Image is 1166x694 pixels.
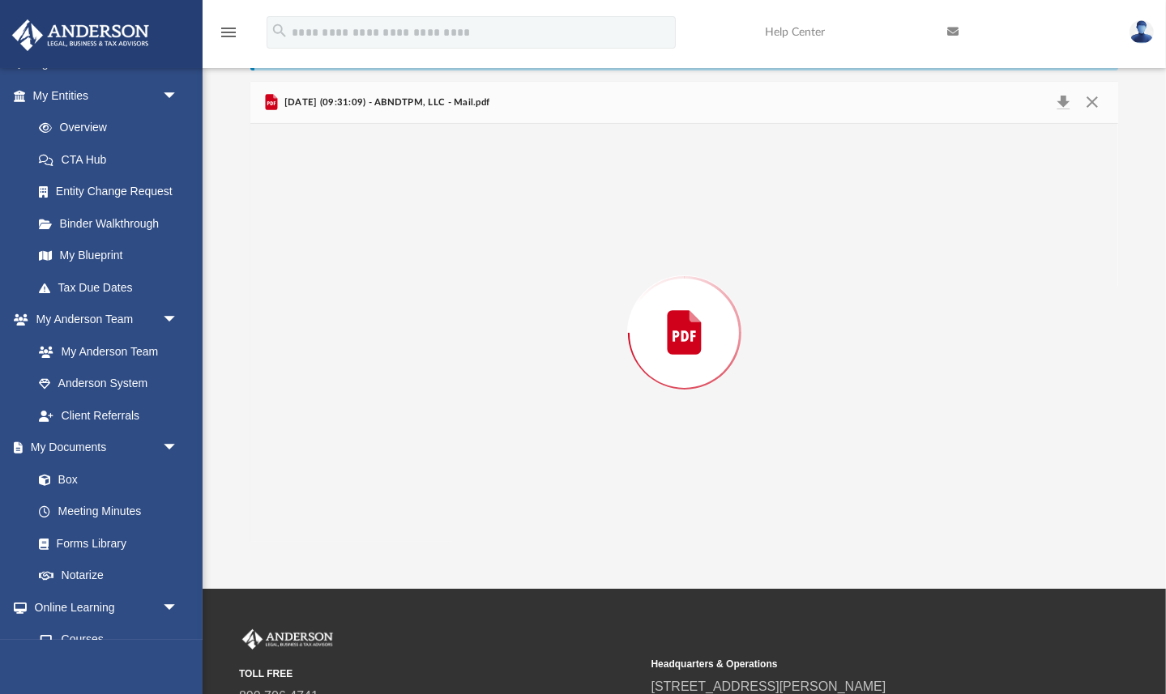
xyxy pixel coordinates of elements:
button: Close [1078,92,1107,114]
a: Overview [23,112,203,144]
i: search [271,22,288,40]
img: User Pic [1130,20,1154,44]
span: arrow_drop_down [162,79,194,113]
a: Online Learningarrow_drop_down [11,591,194,624]
a: Binder Walkthrough [23,207,203,240]
a: Notarize [23,560,194,592]
span: [DATE] (09:31:09) - ABNDTPM, LLC - Mail.pdf [281,96,490,110]
a: Courses [23,624,194,656]
img: Anderson Advisors Platinum Portal [239,629,336,650]
div: Preview [250,82,1117,543]
a: My Blueprint [23,240,194,272]
span: arrow_drop_down [162,591,194,624]
a: Tax Due Dates [23,271,203,304]
button: Download [1049,92,1078,114]
a: Box [23,463,186,496]
small: Headquarters & Operations [651,657,1053,671]
small: TOLL FREE [239,666,640,681]
a: Entity Change Request [23,176,203,208]
a: My Documentsarrow_drop_down [11,432,194,464]
a: Anderson System [23,368,194,400]
a: My Anderson Teamarrow_drop_down [11,304,194,336]
i: menu [219,23,238,42]
a: CTA Hub [23,143,203,176]
a: My Entitiesarrow_drop_down [11,79,203,112]
span: arrow_drop_down [162,304,194,337]
span: arrow_drop_down [162,432,194,465]
a: menu [219,31,238,42]
a: Meeting Minutes [23,496,194,528]
a: My Anderson Team [23,335,186,368]
a: Forms Library [23,527,186,560]
a: [STREET_ADDRESS][PERSON_NAME] [651,679,886,693]
a: Client Referrals [23,399,194,432]
img: Anderson Advisors Platinum Portal [7,19,154,51]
